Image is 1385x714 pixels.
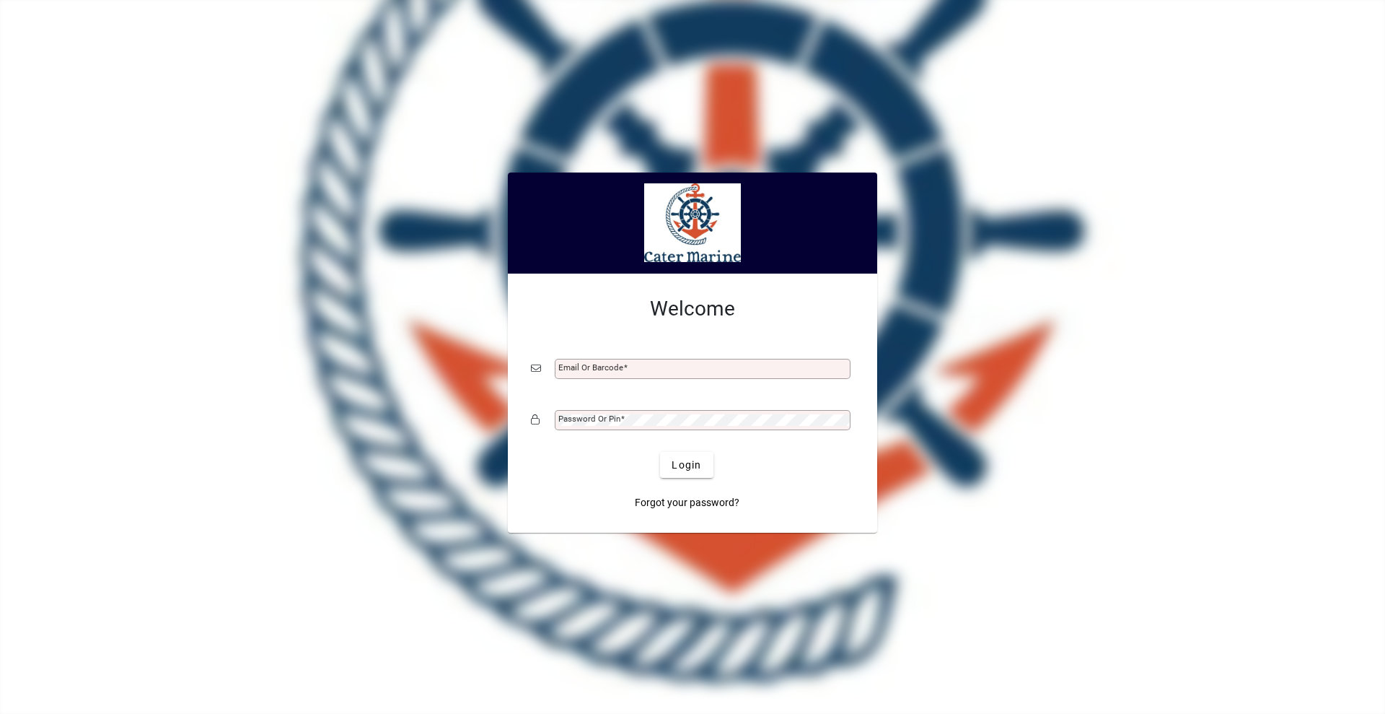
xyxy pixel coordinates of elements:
[531,297,854,321] h2: Welcome
[558,362,623,373] mat-label: Email or Barcode
[660,452,713,478] button: Login
[672,458,701,473] span: Login
[558,414,620,424] mat-label: Password or Pin
[635,495,739,510] span: Forgot your password?
[629,489,745,515] a: Forgot your password?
